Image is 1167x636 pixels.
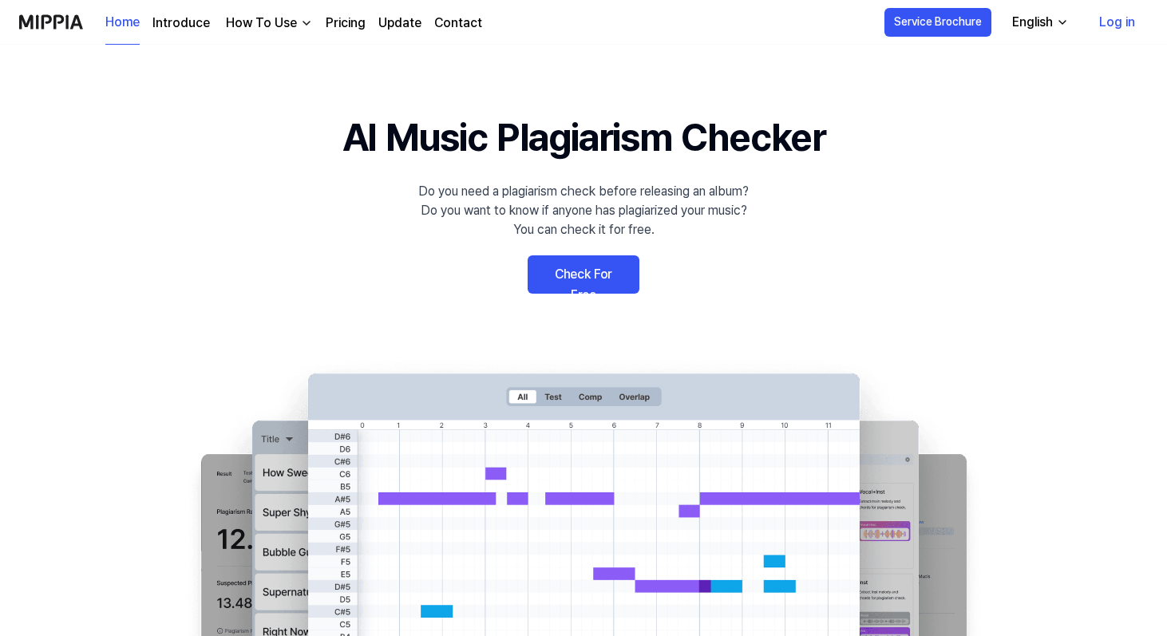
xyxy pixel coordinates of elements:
a: Introduce [152,14,210,33]
a: Contact [434,14,482,33]
h1: AI Music Plagiarism Checker [342,109,825,166]
div: How To Use [223,14,300,33]
a: Check For Free [528,255,639,294]
div: English [1009,13,1056,32]
a: Home [105,1,140,45]
div: Do you need a plagiarism check before releasing an album? Do you want to know if anyone has plagi... [418,182,749,239]
button: Service Brochure [884,8,991,37]
button: English [999,6,1078,38]
button: How To Use [223,14,313,33]
a: Pricing [326,14,366,33]
a: Update [378,14,421,33]
img: down [300,17,313,30]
